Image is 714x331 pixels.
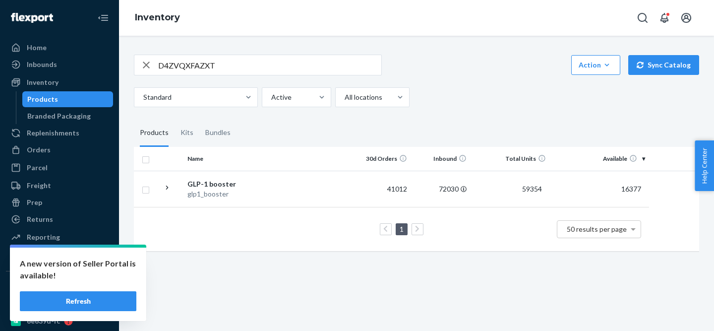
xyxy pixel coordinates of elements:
div: Products [27,94,58,104]
a: f12898-4 [6,296,113,312]
a: Products [22,91,114,107]
div: Branded Packaging [27,111,91,121]
a: Page 1 is your current page [398,225,406,233]
div: 6e639d-fc [27,316,60,326]
a: 6e639d-fc [6,313,113,329]
button: Help Center [695,140,714,191]
td: 41012 [352,171,411,207]
th: 30d Orders [352,147,411,171]
button: Sync Catalog [628,55,699,75]
button: Action [571,55,620,75]
div: Replenishments [27,128,79,138]
div: Freight [27,181,51,191]
a: Inventory [135,12,180,23]
button: Close Navigation [93,8,113,28]
button: Open Search Box [633,8,653,28]
a: Inventory [6,74,113,90]
a: Freight [6,178,113,194]
div: Parcel [27,163,48,173]
button: Integrations [6,279,113,295]
input: All locations [344,92,345,102]
a: Inbounds [6,57,113,72]
div: Products [140,119,169,147]
button: Open account menu [676,8,696,28]
a: Replenishments [6,125,113,141]
button: Open notifications [654,8,674,28]
div: Orders [27,145,51,155]
th: Name [183,147,295,171]
input: Search inventory by name or sku [158,55,381,75]
a: Parcel [6,160,113,176]
button: Refresh [20,291,136,311]
a: Reporting [6,229,113,245]
span: 50 results per page [567,225,627,233]
div: Reporting [27,232,60,242]
td: 72030 [411,171,471,207]
a: Home [6,40,113,56]
a: Orders [6,142,113,158]
div: Bundles [205,119,231,147]
ol: breadcrumbs [127,3,188,32]
div: glp1_booster [187,189,291,199]
img: Flexport logo [11,13,53,23]
input: Standard [142,92,143,102]
div: Inbounds [27,60,57,69]
a: Billing [6,247,113,263]
div: Returns [27,214,53,224]
div: Prep [27,198,42,207]
input: Active [270,92,271,102]
th: Available [550,147,649,171]
span: 59354 [518,185,546,193]
p: A new version of Seller Portal is available! [20,258,136,281]
th: Total Units [471,147,550,171]
span: 16377 [617,185,645,193]
div: Home [27,43,47,53]
div: Inventory [27,77,59,87]
a: Branded Packaging [22,108,114,124]
div: GLP-1 booster [187,179,291,189]
div: Kits [180,119,193,147]
a: Returns [6,211,113,227]
a: Prep [6,195,113,210]
th: Inbound [411,147,471,171]
div: Action [579,60,613,70]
